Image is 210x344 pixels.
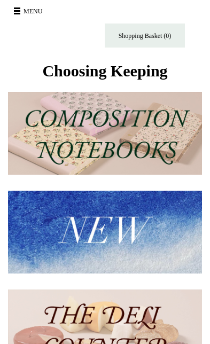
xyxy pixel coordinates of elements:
img: 202302 Composition ledgers.jpg__PID:69722ee6-fa44-49dd-a067-31375e5d54ec [8,92,202,175]
a: Choosing Keeping [42,71,167,78]
a: Shopping Basket (0) [105,24,185,48]
span: Choosing Keeping [42,62,167,80]
button: Menu [11,3,49,20]
img: New.jpg__PID:f73bdf93-380a-4a35-bcfe-7823039498e1 [8,191,202,273]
